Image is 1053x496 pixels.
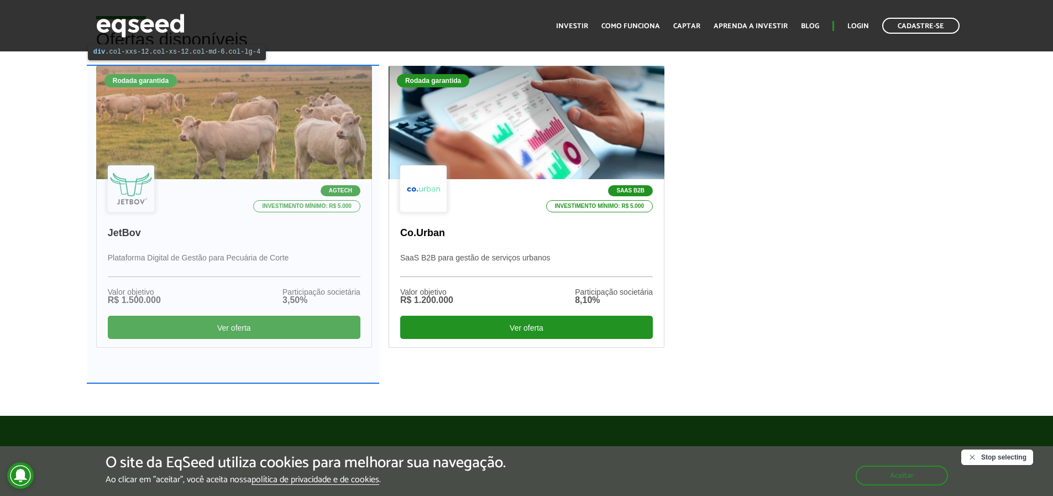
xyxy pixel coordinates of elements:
[546,200,653,212] p: Investimento mínimo: R$ 5.000
[856,466,948,485] button: Aceitar
[575,288,653,296] div: Participação societária
[714,23,788,30] a: Aprenda a investir
[96,11,185,40] img: EqSeed
[108,227,360,239] p: JetBov
[608,185,653,196] p: SaaS B2B
[106,474,506,485] p: Ao clicar em "aceitar", você aceita nossa .
[673,23,700,30] a: Captar
[96,66,372,348] a: Rodada garantida Agtech Investimento mínimo: R$ 5.000 JetBov Plataforma Digital de Gestão para Pe...
[801,23,819,30] a: Blog
[556,23,588,30] a: Investir
[847,23,869,30] a: Login
[400,253,653,277] p: SaaS B2B para gestão de serviços urbanos
[400,288,453,296] div: Valor objetivo
[104,74,177,87] div: Rodada garantida
[400,227,653,239] p: Co.Urban
[400,316,653,339] div: Ver oferta
[108,316,360,339] div: Ver oferta
[108,288,161,296] div: Valor objetivo
[400,296,453,305] div: R$ 1.200.000
[252,476,379,485] a: política de privacidade e de cookies
[397,74,469,87] div: Rodada garantida
[106,455,506,472] h5: O site da EqSeed utiliza cookies para melhorar sua navegação.
[321,185,360,196] p: Agtech
[282,296,360,305] div: 3,50%
[882,18,960,34] a: Cadastre-se
[108,253,360,277] p: Plataforma Digital de Gestão para Pecuária de Corte
[389,66,664,348] a: Rodada garantida SaaS B2B Investimento mínimo: R$ 5.000 Co.Urban SaaS B2B para gestão de serviços...
[575,296,653,305] div: 8,10%
[253,200,360,212] p: Investimento mínimo: R$ 5.000
[601,23,660,30] a: Como funciona
[282,288,360,296] div: Participação societária
[108,296,161,305] div: R$ 1.500.000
